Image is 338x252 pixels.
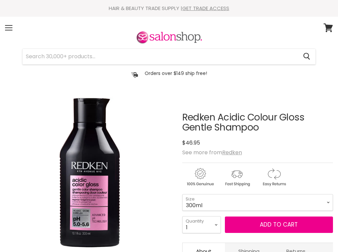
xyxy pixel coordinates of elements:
[182,139,200,147] span: $46.95
[304,221,331,245] iframe: Gorgias live chat messenger
[256,167,292,187] img: returns.gif
[22,49,316,65] form: Product
[222,149,242,156] a: Redken
[219,167,255,187] img: shipping.gif
[22,49,298,64] input: Search
[298,49,316,64] button: Search
[225,217,333,233] button: Add to cart
[182,149,242,156] span: See more from
[182,216,221,233] select: Quantity
[182,5,229,12] a: GET TRADE ACCESS
[182,112,333,133] h1: Redken Acidic Colour Gloss Gentle Shampoo
[260,221,298,229] span: Add to cart
[145,70,207,76] p: Orders over $149 ship free!
[182,167,218,187] img: genuine.gif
